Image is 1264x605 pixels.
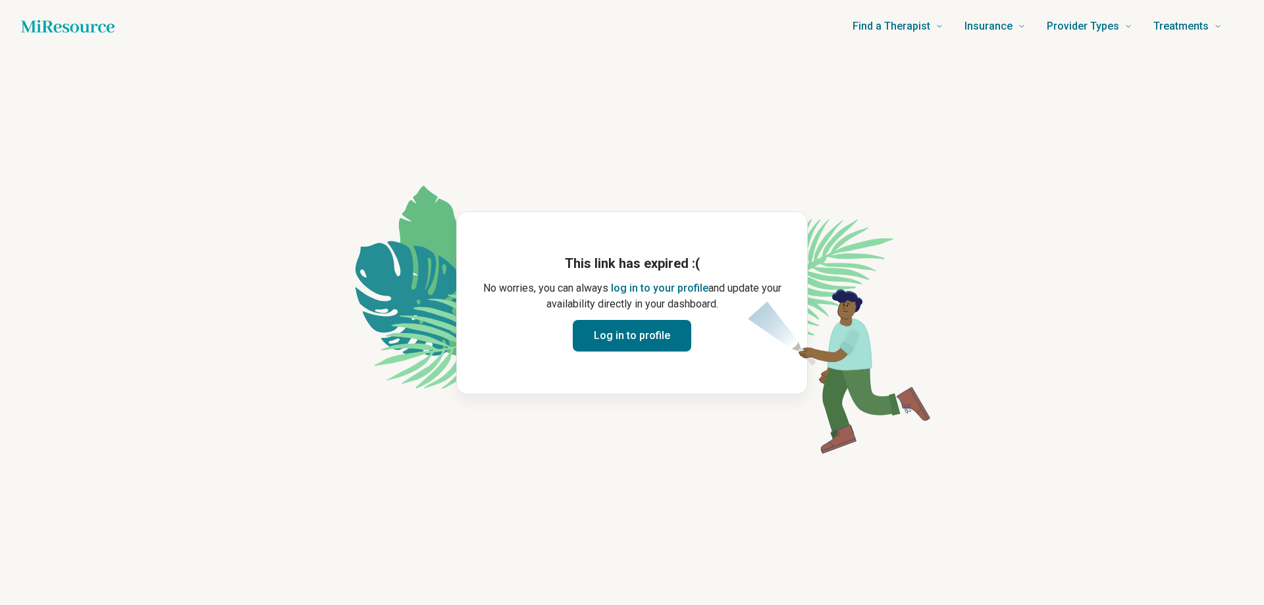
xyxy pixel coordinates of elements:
[478,254,786,273] h1: This link has expired :(
[478,280,786,312] p: No worries, you can always and update your availability directly in your dashboard.
[1153,17,1209,36] span: Treatments
[853,17,930,36] span: Find a Therapist
[21,13,115,39] a: Home page
[1047,17,1119,36] span: Provider Types
[964,17,1013,36] span: Insurance
[611,280,708,296] button: log in to your profile
[573,320,691,352] button: Log in to profile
